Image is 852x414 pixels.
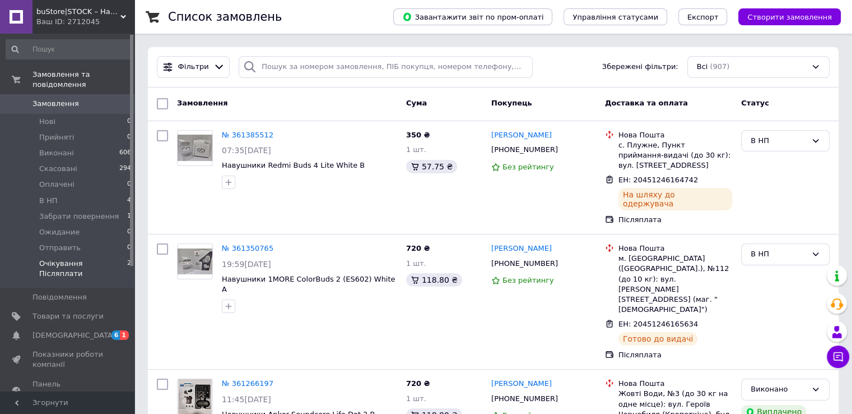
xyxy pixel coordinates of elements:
[491,243,552,254] a: [PERSON_NAME]
[678,8,728,25] button: Експорт
[710,62,729,71] span: (907)
[491,379,552,389] a: [PERSON_NAME]
[127,196,131,206] span: 4
[618,350,732,360] div: Післяплата
[178,135,212,161] img: Фото товару
[393,8,552,25] button: Завантажити звіт по пром-оплаті
[687,13,719,21] span: Експорт
[177,130,213,166] a: Фото товару
[491,99,532,107] span: Покупець
[572,13,658,21] span: Управління статусами
[605,99,688,107] span: Доставка та оплата
[39,148,74,158] span: Виконані
[39,164,77,174] span: Скасовані
[727,12,841,21] a: Створити замовлення
[827,346,849,368] button: Чат з покупцем
[127,259,131,279] span: 2
[222,244,273,252] a: № 361350765
[39,227,80,237] span: Ожидание
[751,249,807,260] div: В НП
[119,164,131,174] span: 294
[618,215,732,225] div: Післяплата
[39,243,81,253] span: Отправить
[119,148,131,158] span: 606
[618,176,698,184] span: ЕН: 20451246164742
[127,211,131,222] span: 1
[178,62,209,72] span: Фільтри
[406,273,462,287] div: 118.80 ₴
[168,10,282,24] h1: Список замовлень
[222,275,395,294] a: Навушники 1MORE ColorBuds 2 (ES602) White A
[222,146,271,155] span: 07:35[DATE]
[178,249,212,275] img: Фото товару
[618,130,732,140] div: Нова Пошта
[239,56,533,78] input: Пошук за номером замовлення, ПІБ покупця, номером телефону, Email, номером накладної
[697,62,708,72] span: Всі
[489,256,560,271] div: [PHONE_NUMBER]
[32,311,104,321] span: Товари та послуги
[36,7,120,17] span: buStore|STOCK – Надійна техніка, протестована фахівцями!
[406,145,426,154] span: 1 шт.
[406,99,427,107] span: Cума
[489,142,560,157] div: [PHONE_NUMBER]
[127,180,131,190] span: 0
[222,379,273,388] a: № 361266197
[618,140,732,171] div: с. Плужне, Пункт приймання-видачі (до 30 кг): вул. [STREET_ADDRESS]
[406,160,457,173] div: 57.75 ₴
[618,254,732,315] div: м. [GEOGRAPHIC_DATA] ([GEOGRAPHIC_DATA].), №112 (до 10 кг): вул. [PERSON_NAME][STREET_ADDRESS] (м...
[127,132,131,142] span: 0
[32,292,87,302] span: Повідомлення
[406,244,430,252] span: 720 ₴
[738,8,841,25] button: Створити замовлення
[222,131,273,139] a: № 361385512
[618,379,732,389] div: Нова Пошта
[564,8,667,25] button: Управління статусами
[489,392,560,406] div: [PHONE_NUMBER]
[406,131,430,139] span: 350 ₴
[618,243,732,254] div: Нова Пошта
[406,379,430,388] span: 720 ₴
[491,130,552,141] a: [PERSON_NAME]
[747,13,832,21] span: Створити замовлення
[222,260,271,269] span: 19:59[DATE]
[111,330,120,340] span: 6
[32,70,134,90] span: Замовлення та повідомлення
[618,188,732,210] div: На шляху до одержувача
[177,243,213,279] a: Фото товару
[402,12,543,22] span: Завантажити звіт по пром-оплаті
[39,259,127,279] span: Очікування Післяплати
[602,62,678,72] span: Збережені фільтри:
[32,349,104,370] span: Показники роботи компанії
[39,117,55,127] span: Нові
[39,211,119,222] span: Забрати повернення
[127,227,131,237] span: 0
[406,394,426,403] span: 1 шт.
[39,196,58,206] span: В НП
[222,161,365,169] a: Навушники Redmi Buds 4 Lite White B
[222,395,271,404] span: 11:45[DATE]
[741,99,769,107] span: Статус
[751,135,807,147] div: В НП
[32,379,104,399] span: Панель управління
[618,332,698,346] div: Готово до видачі
[6,39,132,59] input: Пошук
[406,259,426,268] span: 1 шт.
[177,99,227,107] span: Замовлення
[32,330,115,341] span: [DEMOGRAPHIC_DATA]
[39,180,75,190] span: Оплачені
[751,384,807,395] div: Виконано
[127,243,131,253] span: 0
[36,17,134,27] div: Ваш ID: 2712045
[502,163,554,171] span: Без рейтингу
[127,117,131,127] span: 0
[502,276,554,284] span: Без рейтингу
[120,330,129,340] span: 1
[32,99,79,109] span: Замовлення
[618,320,698,328] span: ЕН: 20451246165634
[178,379,212,414] img: Фото товару
[39,132,74,142] span: Прийняті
